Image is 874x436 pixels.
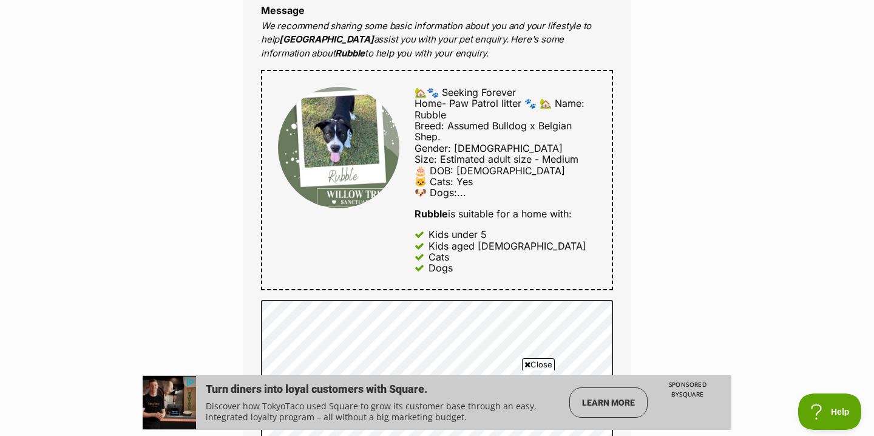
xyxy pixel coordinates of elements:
img: adchoices.png [580,1,588,9]
span: Name: Rubble Breed: Assumed Bulldog x Belgian Shep. Gender: [DEMOGRAPHIC_DATA] Size: Estimated ad... [415,97,584,199]
div: Kids aged [DEMOGRAPHIC_DATA] [429,240,586,251]
strong: [GEOGRAPHIC_DATA] [279,33,373,45]
div: Dogs [429,262,453,273]
div: Cats [429,251,449,262]
img: Rubble [278,87,399,208]
iframe: Help Scout Beacon - Open [798,393,862,430]
span: 🏡🐾 Seeking Forever Home- Paw Patrol litter 🐾 🏡 [415,86,552,109]
strong: Rubble [335,47,365,59]
strong: Rubble [415,208,448,220]
div: Kids under 5 [429,229,487,240]
div: is suitable for a home with: [415,208,596,219]
label: Message [261,4,305,16]
iframe: Advertisement [143,375,731,430]
span: Close [522,358,555,370]
p: We recommend sharing some basic information about you and your lifestyle to help assist you with ... [261,19,613,61]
